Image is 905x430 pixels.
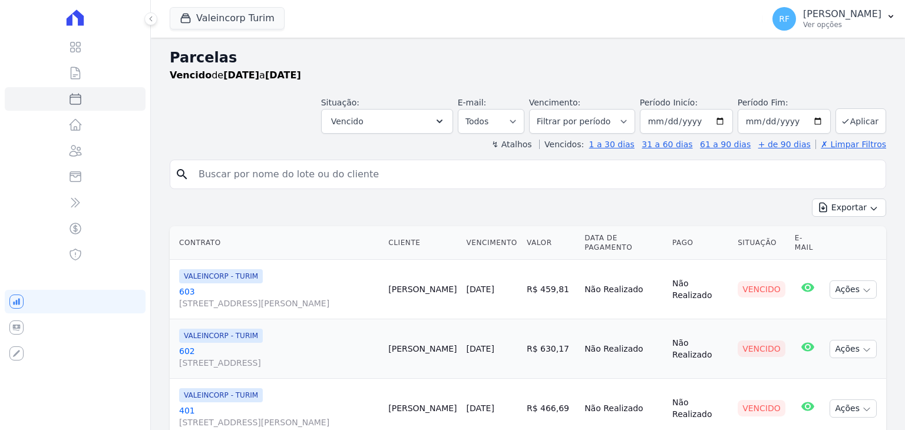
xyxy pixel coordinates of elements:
[668,260,733,319] td: Não Realizado
[467,403,494,413] a: [DATE]
[170,47,886,68] h2: Parcelas
[179,345,379,369] a: 602[STREET_ADDRESS]
[830,399,877,418] button: Ações
[179,286,379,309] a: 603[STREET_ADDRESS][PERSON_NAME]
[170,68,301,82] p: de a
[790,226,825,260] th: E-mail
[738,340,785,357] div: Vencido
[179,329,263,343] span: VALEINCORP - TURIM
[223,70,259,81] strong: [DATE]
[170,226,384,260] th: Contrato
[580,319,668,379] td: Não Realizado
[738,97,831,109] label: Período Fim:
[170,70,212,81] strong: Vencido
[522,319,580,379] td: R$ 630,17
[803,8,881,20] p: [PERSON_NAME]
[668,319,733,379] td: Não Realizado
[331,114,364,128] span: Vencido
[812,199,886,217] button: Exportar
[815,140,886,149] a: ✗ Limpar Filtros
[191,163,881,186] input: Buscar por nome do lote ou do cliente
[179,357,379,369] span: [STREET_ADDRESS]
[384,319,461,379] td: [PERSON_NAME]
[758,140,811,149] a: + de 90 dias
[779,15,790,23] span: RF
[640,98,698,107] label: Período Inicío:
[384,260,461,319] td: [PERSON_NAME]
[830,340,877,358] button: Ações
[265,70,301,81] strong: [DATE]
[179,269,263,283] span: VALEINCORP - TURIM
[522,260,580,319] td: R$ 459,81
[738,400,785,416] div: Vencido
[467,344,494,353] a: [DATE]
[462,226,522,260] th: Vencimento
[738,281,785,297] div: Vencido
[580,260,668,319] td: Não Realizado
[467,285,494,294] a: [DATE]
[539,140,584,149] label: Vencidos:
[321,109,453,134] button: Vencido
[668,226,733,260] th: Pago
[529,98,580,107] label: Vencimento:
[179,416,379,428] span: [STREET_ADDRESS][PERSON_NAME]
[458,98,487,107] label: E-mail:
[763,2,905,35] button: RF [PERSON_NAME] Ver opções
[803,20,881,29] p: Ver opções
[522,226,580,260] th: Valor
[642,140,692,149] a: 31 a 60 dias
[589,140,635,149] a: 1 a 30 dias
[835,108,886,134] button: Aplicar
[175,167,189,181] i: search
[179,297,379,309] span: [STREET_ADDRESS][PERSON_NAME]
[491,140,531,149] label: ↯ Atalhos
[700,140,751,149] a: 61 a 90 dias
[830,280,877,299] button: Ações
[321,98,359,107] label: Situação:
[733,226,790,260] th: Situação
[170,7,285,29] button: Valeincorp Turim
[179,388,263,402] span: VALEINCORP - TURIM
[179,405,379,428] a: 401[STREET_ADDRESS][PERSON_NAME]
[580,226,668,260] th: Data de Pagamento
